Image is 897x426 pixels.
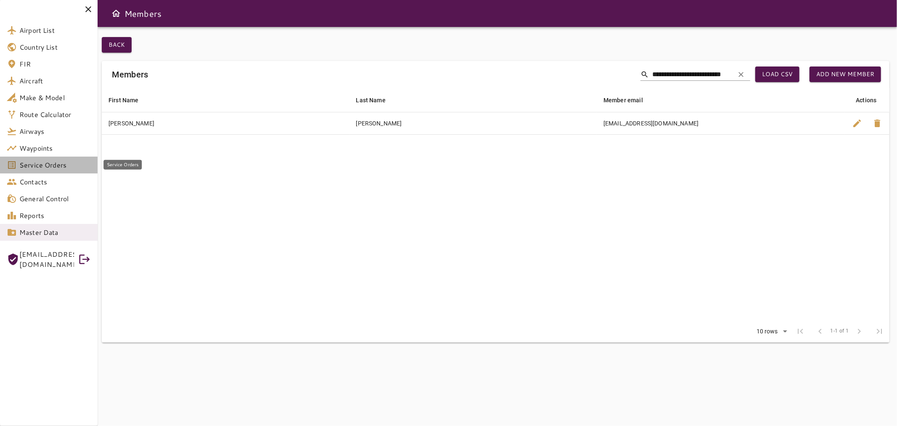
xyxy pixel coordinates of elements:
[19,25,91,35] span: Airport List
[356,95,386,105] div: Last Name
[597,112,845,134] td: [EMAIL_ADDRESS][DOMAIN_NAME]
[102,37,132,53] button: Back
[804,61,886,87] button: Add new member
[751,325,790,338] div: 10 rows
[852,118,862,128] span: edit
[19,76,91,86] span: Aircraft
[102,112,349,134] td: [PERSON_NAME]
[603,95,654,105] span: Member email
[872,118,882,128] span: delete
[831,327,849,335] span: 1-1 of 1
[356,95,397,105] span: Last Name
[19,227,91,237] span: Master Data
[124,7,161,20] h6: Members
[603,95,643,105] div: Member email
[737,70,745,79] span: clear
[19,210,91,221] span: Reports
[755,67,799,82] button: Load CSV
[810,321,831,341] span: Previous Page
[19,93,91,103] span: Make & Model
[790,321,810,341] span: First Page
[867,113,887,133] button: Delete Member
[19,59,91,69] span: FIR
[108,95,139,105] div: First Name
[754,328,780,335] div: 10 rows
[108,95,150,105] span: First Name
[19,109,91,120] span: Route Calculator
[19,194,91,204] span: General Control
[847,113,867,133] button: Edit Member
[849,321,869,341] span: Next Page
[750,61,804,87] button: Load CSV
[869,321,889,341] span: Last Page
[108,5,124,22] button: Open drawer
[732,65,750,84] button: Clear Search
[103,160,142,170] div: Service Orders
[19,42,91,52] span: Country List
[19,177,91,187] span: Contacts
[19,160,91,170] span: Service Orders
[810,67,881,82] button: Add new member
[19,249,74,269] span: [EMAIL_ADDRESS][DOMAIN_NAME]
[349,112,597,134] td: [PERSON_NAME]
[640,70,649,79] span: search
[19,143,91,153] span: Waypoints
[112,68,148,81] h6: Members
[652,68,728,81] input: Search
[19,126,91,136] span: Airways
